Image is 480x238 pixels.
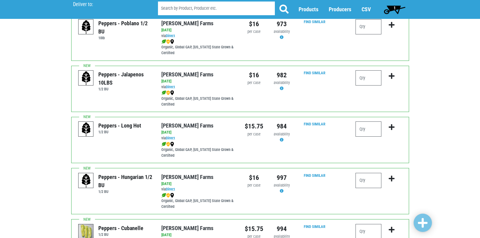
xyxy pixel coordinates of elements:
input: Qty [356,70,381,86]
div: per case [245,80,263,86]
div: $15.75 [245,224,263,234]
div: via [161,187,235,192]
img: leaf-e5c59151409436ccce96b2ca1b28e03c.png [161,90,166,95]
div: 997 [272,173,291,183]
h6: 1/2 BU [98,189,152,194]
img: placeholder-variety-43d6402dacf2d531de610a020419775a.svg [79,122,94,137]
div: 982 [272,70,291,80]
div: Organic, Global GAP, [US_STATE] State Grown & Certified [161,141,235,159]
a: Direct [166,136,175,140]
img: placeholder-variety-43d6402dacf2d531de610a020419775a.svg [79,71,94,86]
a: CSV [362,6,371,13]
input: Qty [356,121,381,137]
a: Find Similar [304,173,325,178]
img: placeholder-variety-43d6402dacf2d531de610a020419775a.svg [79,19,94,35]
img: map_marker-0e94453035b3232a4d21701695807de9.png [170,142,174,147]
img: leaf-e5c59151409436ccce96b2ca1b28e03c.png [161,142,166,147]
a: Producers [329,6,351,13]
div: per case [245,183,263,188]
div: Peppers - Jalapenos 10LBS [98,70,152,87]
img: safety-e55c860ca8c00a9c171001a62a92dabd.png [166,193,170,198]
a: [PERSON_NAME] Farms [161,122,213,129]
a: Direct [166,33,175,38]
img: safety-e55c860ca8c00a9c171001a62a92dabd.png [166,39,170,44]
span: 1 [394,5,396,10]
img: placeholder-variety-43d6402dacf2d531de610a020419775a.svg [79,173,94,188]
div: Peppers - Poblano 1/2 BU [98,19,152,36]
img: safety-e55c860ca8c00a9c171001a62a92dabd.png [166,142,170,147]
h6: 10lb [98,36,152,40]
div: via [161,84,235,90]
div: Organic, Global GAP, [US_STATE] State Grown & Certified [161,90,235,107]
h6: 1/2 BU [98,87,152,91]
input: Qty [356,173,381,188]
a: Find Similar [304,224,325,229]
div: Organic, Global GAP, [US_STATE] State Grown & Certified [161,39,235,56]
input: Search by Product, Producer etc. [158,2,275,16]
a: [PERSON_NAME] Farms [161,174,213,180]
div: $16 [245,70,263,80]
div: Peppers - Long Hot [98,121,141,130]
h6: 1/2 BU [98,232,143,237]
div: [DATE] [161,27,235,33]
div: per case [245,29,263,35]
div: $16 [245,19,263,29]
div: [DATE] [161,232,235,238]
div: via [161,33,235,39]
a: Peppers - Cubanelle [79,229,94,234]
a: [PERSON_NAME] Farms [161,20,213,26]
div: via [161,135,235,141]
div: [DATE] [161,181,235,187]
span: availability [274,132,290,136]
a: Find Similar [304,71,325,75]
img: map_marker-0e94453035b3232a4d21701695807de9.png [170,39,174,44]
span: availability [274,183,290,187]
h6: 1/2 BU [98,130,141,134]
div: 984 [272,121,291,131]
img: safety-e55c860ca8c00a9c171001a62a92dabd.png [166,90,170,95]
span: availability [274,29,290,34]
div: per case [245,131,263,137]
img: map_marker-0e94453035b3232a4d21701695807de9.png [170,193,174,198]
a: Direct [166,187,175,191]
div: [DATE] [161,79,235,84]
a: [PERSON_NAME] Farms [161,225,213,231]
a: 1 [381,3,408,16]
div: 973 [272,19,291,29]
a: [PERSON_NAME] Farms [161,71,213,78]
a: Find Similar [304,19,325,24]
p: Deliver to: [73,2,142,8]
span: availability [274,80,290,85]
input: Qty [356,19,381,34]
a: Direct [166,85,175,89]
img: map_marker-0e94453035b3232a4d21701695807de9.png [170,90,174,95]
div: 994 [272,224,291,234]
div: [DATE] [161,130,235,135]
a: Products [299,6,318,13]
div: $16 [245,173,263,183]
div: Peppers - Hungarian 1/2 BU [98,173,152,189]
a: Find Similar [304,122,325,126]
div: Organic, Global GAP, [US_STATE] State Grown & Certified [161,192,235,210]
div: Peppers - Cubanelle [98,224,143,232]
img: leaf-e5c59151409436ccce96b2ca1b28e03c.png [161,193,166,198]
div: $15.75 [245,121,263,131]
img: leaf-e5c59151409436ccce96b2ca1b28e03c.png [161,39,166,44]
